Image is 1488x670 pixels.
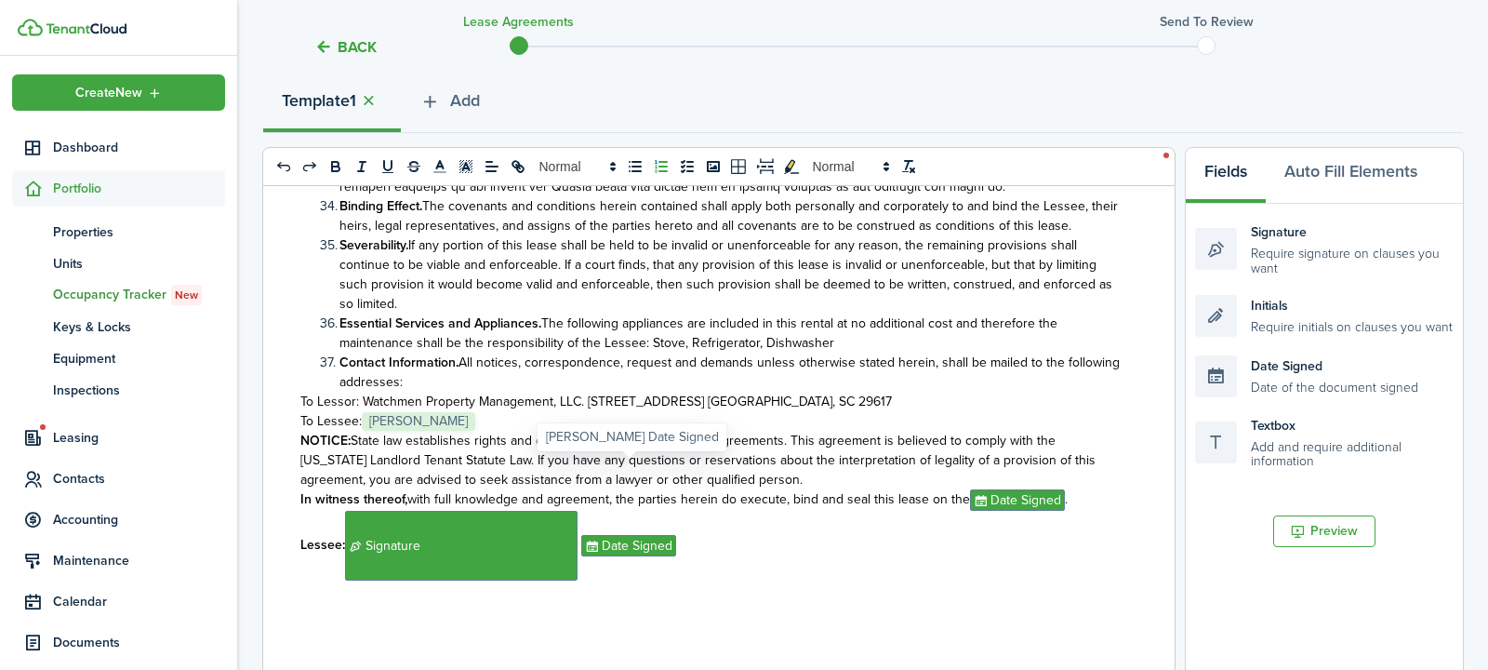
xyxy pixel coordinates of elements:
button: bold [323,155,349,178]
button: Fields [1186,148,1266,204]
a: Keys & Locks [12,311,225,342]
span: Keys & Locks [53,317,225,337]
span: Properties [53,222,225,242]
span: Contacts [53,469,225,489]
span: Accounting [53,510,225,529]
a: Equipment [12,342,225,374]
span: The covenants and conditions herein contained shall apply both personally and corporately to and ... [339,196,1118,235]
span: with full knowledge and agreement, the parties herein do execute, bind and seal this lease on the [407,489,970,509]
button: undo: undo [271,155,297,178]
a: Units [12,248,225,279]
button: list: bullet [622,155,648,178]
button: image [700,155,726,178]
span: . [1065,489,1068,509]
span: To Lessee: [300,411,362,431]
button: link [505,155,531,178]
strong: Template [282,88,350,114]
button: Add [401,77,498,133]
button: table-better [726,155,752,178]
span: Inspections [53,381,225,400]
span: Occupancy Tracker [53,285,225,305]
strong: In witness thereof, [300,489,407,509]
span: If any portion of this lease shall be held to be invalid or unenforceable for any reason, the rem... [339,235,1112,314]
button: clean [896,155,922,178]
span: Documents [53,633,225,652]
span: Add [450,88,480,114]
img: TenantCloud [18,19,43,36]
span: Calendar [53,592,225,611]
button: Auto Fill Elements [1266,148,1436,204]
span: [PERSON_NAME] [362,412,475,431]
strong: Essential Services and Appliances. [339,314,541,333]
span: State law establishes rights and obligations for parties to rental agreements. This agreement is ... [300,431,1096,489]
button: underline [375,155,401,178]
button: Open menu [12,74,225,111]
button: redo: redo [297,155,323,178]
span: New [175,287,198,303]
span: Equipment [53,349,225,368]
span: To Lessor: Watchmen Property Management, LLC. [STREET_ADDRESS] [GEOGRAPHIC_DATA], SC 29617 [300,392,892,411]
span: Portfolio [53,179,225,198]
button: list: check [674,155,700,178]
strong: Binding Effect. [339,196,422,216]
button: Preview [1273,516,1375,547]
strong: 1 [350,88,356,114]
span: Create New [75,87,142,100]
h3: Lease Agreements [463,12,574,32]
button: Close tab [356,90,382,112]
h3: Send to review [1160,12,1254,32]
button: Back [314,37,377,57]
span: The following appliances are included in this rental at no additional cost and therefore the main... [339,314,1057,353]
span: All notices, correspondence, request and demands unless otherwise stated herein, shall be mailed ... [339,353,1120,392]
span: Units [53,254,225,274]
button: strike [401,155,427,178]
strong: NOTICE: [300,431,351,450]
button: pageBreak [752,155,778,178]
button: list: ordered [648,155,674,178]
a: Properties [12,216,225,248]
button: italic [349,155,375,178]
span: Dashboard [53,138,225,157]
img: TenantCloud [46,23,126,34]
span: Maintenance [53,551,225,570]
a: Dashboard [12,129,225,166]
a: Inspections [12,374,225,406]
strong: Severability. [339,235,408,255]
span: Leasing [53,428,225,448]
button: toggleMarkYellow: markYellow [778,155,804,178]
strong: Lessee: [300,535,345,555]
a: Occupancy TrackerNew [12,279,225,311]
strong: Contact Information. [339,353,458,372]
